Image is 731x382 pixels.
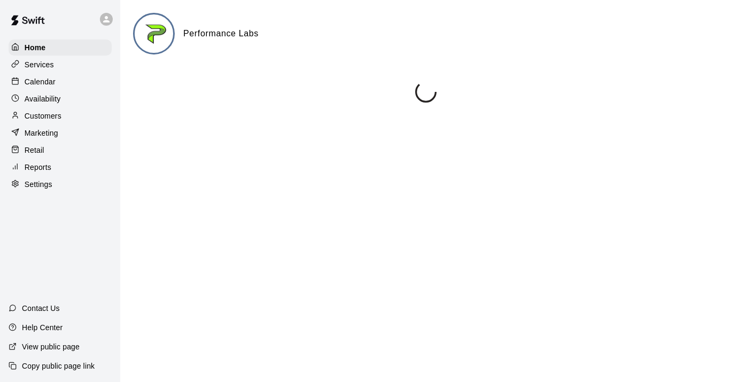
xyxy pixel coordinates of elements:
[9,108,112,124] a: Customers
[9,91,112,107] a: Availability
[9,40,112,56] a: Home
[22,303,60,314] p: Contact Us
[9,74,112,90] a: Calendar
[25,42,46,53] p: Home
[25,76,56,87] p: Calendar
[25,111,61,121] p: Customers
[25,162,51,173] p: Reports
[25,128,58,138] p: Marketing
[9,176,112,192] a: Settings
[25,145,44,155] p: Retail
[22,361,95,371] p: Copy public page link
[9,57,112,73] a: Services
[25,93,61,104] p: Availability
[25,59,54,70] p: Services
[183,27,259,41] h6: Performance Labs
[22,341,80,352] p: View public page
[135,14,175,54] img: Performance Labs logo
[9,125,112,141] a: Marketing
[25,179,52,190] p: Settings
[9,159,112,175] a: Reports
[9,142,112,158] a: Retail
[22,322,63,333] p: Help Center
